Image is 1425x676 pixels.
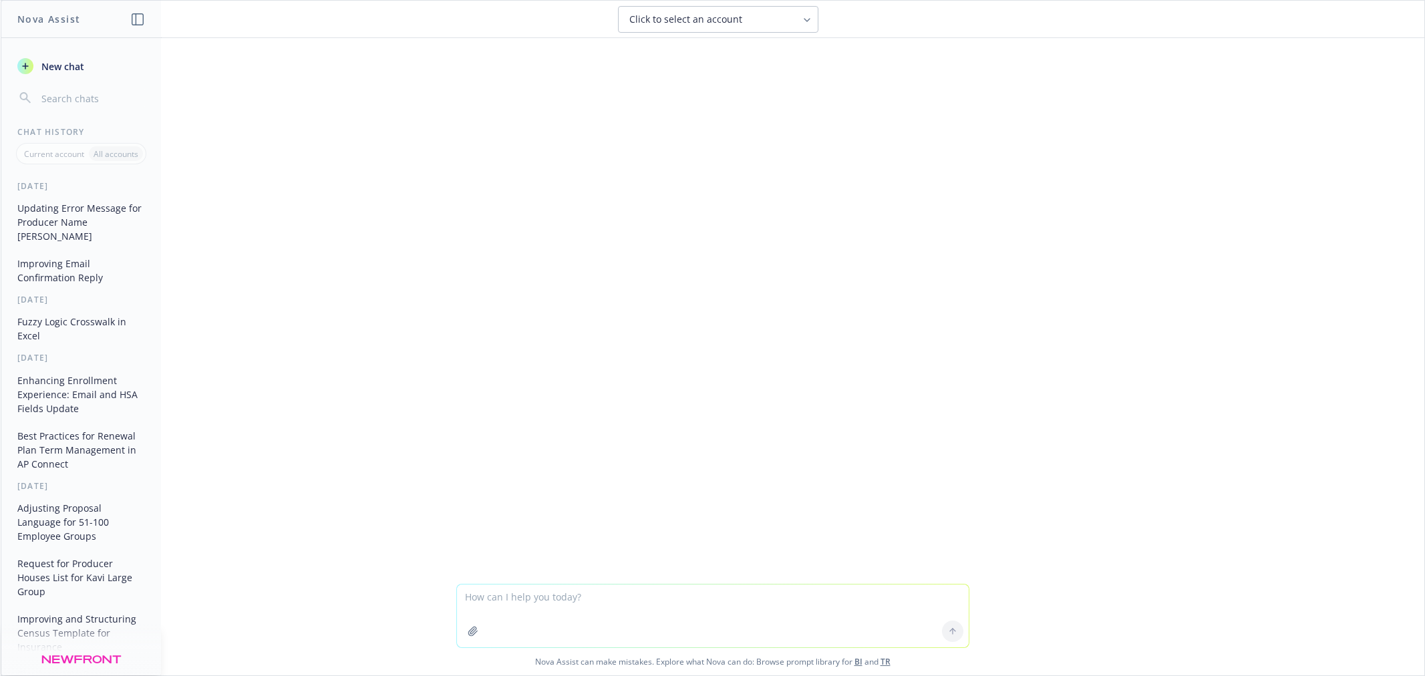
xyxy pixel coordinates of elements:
div: [DATE] [1,480,161,492]
p: All accounts [94,148,138,160]
button: Improving and Structuring Census Template for Insurance [12,608,150,658]
h1: Nova Assist [17,12,80,26]
button: Adjusting Proposal Language for 51-100 Employee Groups [12,497,150,547]
button: Request for Producer Houses List for Kavi Large Group [12,552,150,603]
button: New chat [12,54,150,78]
button: Improving Email Confirmation Reply [12,252,150,289]
a: TR [881,656,891,667]
div: Chat History [1,126,161,138]
div: [DATE] [1,352,161,363]
input: Search chats [39,89,145,108]
div: [DATE] [1,294,161,305]
button: Enhancing Enrollment Experience: Email and HSA Fields Update [12,369,150,419]
button: Click to select an account [618,6,818,33]
p: Current account [24,148,84,160]
button: Updating Error Message for Producer Name [PERSON_NAME] [12,197,150,247]
span: New chat [39,59,84,73]
div: [DATE] [1,180,161,192]
span: Nova Assist can make mistakes. Explore what Nova can do: Browse prompt library for and [6,648,1419,675]
button: Best Practices for Renewal Plan Term Management in AP Connect [12,425,150,475]
a: BI [854,656,862,667]
span: Click to select an account [629,13,742,26]
button: Fuzzy Logic Crosswalk in Excel [12,311,150,347]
